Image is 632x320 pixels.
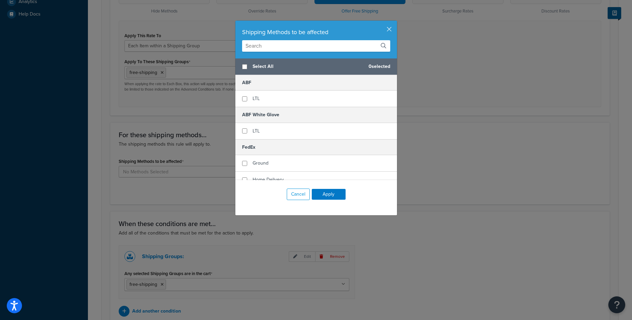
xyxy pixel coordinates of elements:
span: Ground [253,159,268,167]
span: Select All [253,62,363,71]
input: Search [242,40,390,52]
h5: ABF [235,75,397,91]
button: Cancel [287,189,310,200]
div: 0 selected [235,58,397,75]
div: Shipping Methods to be affected [242,27,390,37]
h5: FedEx [235,139,397,155]
span: LTL [253,95,260,102]
span: Home Delivery [253,176,284,183]
h5: ABF White Glove [235,107,397,123]
button: Apply [312,189,346,200]
span: LTL [253,127,260,134]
